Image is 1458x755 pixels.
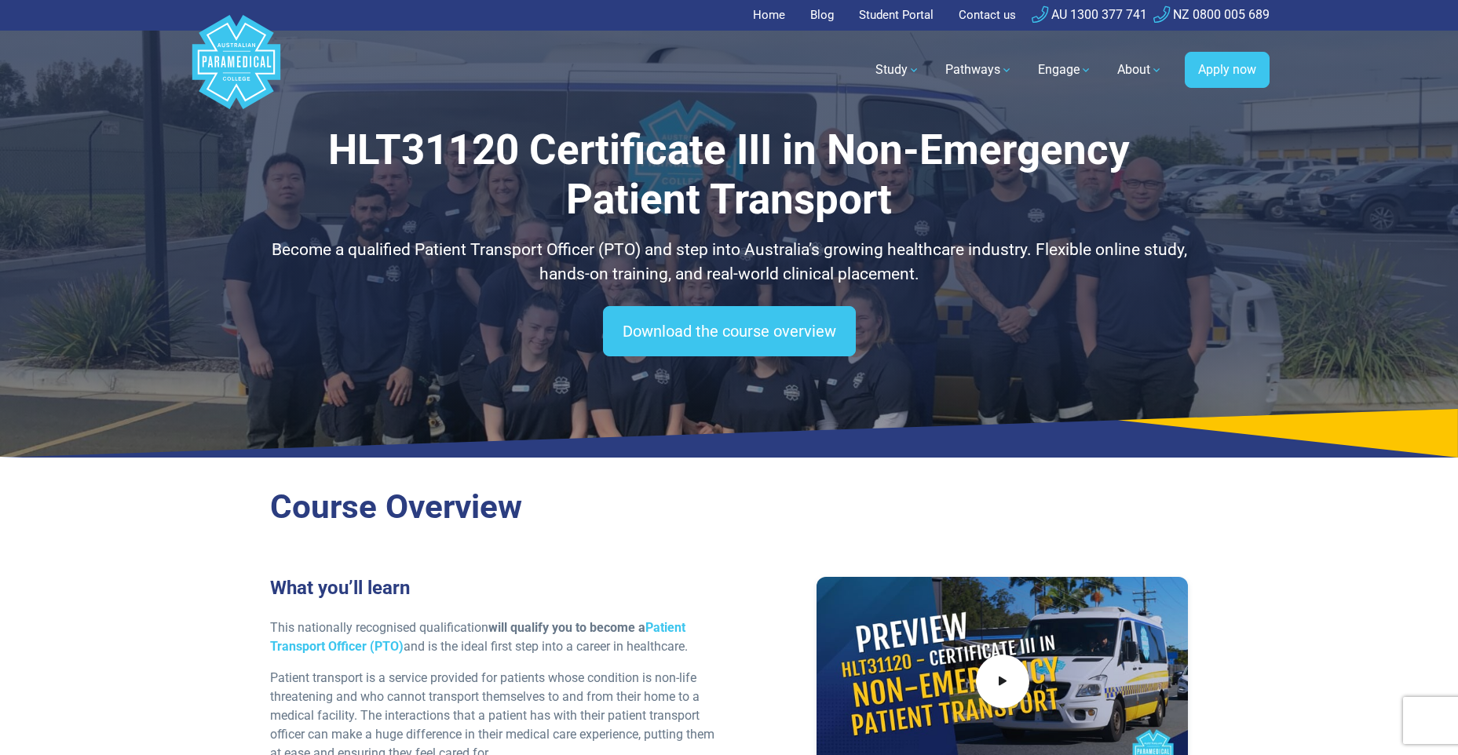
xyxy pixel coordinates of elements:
strong: will qualify you to become a [270,620,685,654]
a: Australian Paramedical College [189,31,283,110]
h1: HLT31120 Certificate III in Non-Emergency Patient Transport [270,126,1189,225]
a: Download the course overview [603,306,856,356]
p: Become a qualified Patient Transport Officer (PTO) and step into Australia’s growing healthcare i... [270,238,1189,287]
h3: What you’ll learn [270,577,720,600]
a: About [1108,48,1172,92]
a: AU 1300 377 741 [1032,7,1147,22]
p: This nationally recognised qualification and is the ideal first step into a career in healthcare. [270,618,720,656]
a: Apply now [1185,52,1270,88]
h2: Course Overview [270,487,1189,527]
a: Patient Transport Officer (PTO) [270,620,685,654]
a: Pathways [936,48,1022,92]
a: Engage [1029,48,1102,92]
a: NZ 0800 005 689 [1153,7,1270,22]
a: Study [866,48,930,92]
